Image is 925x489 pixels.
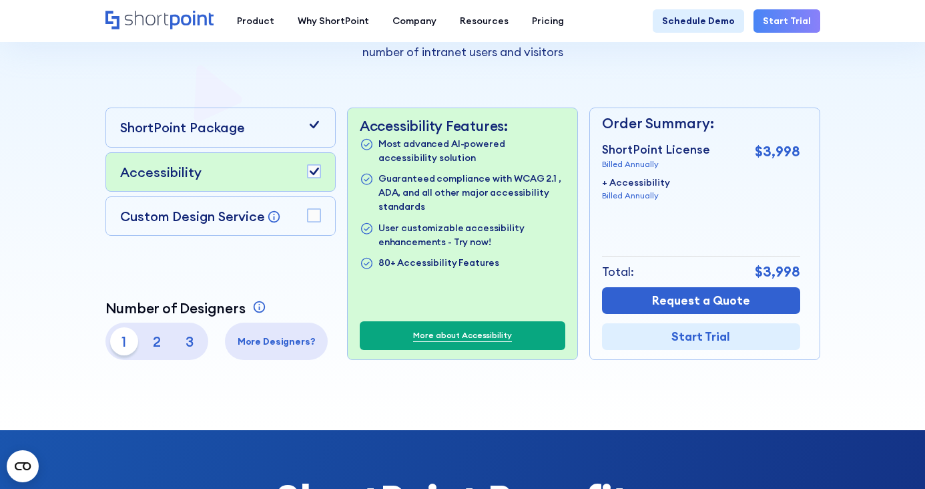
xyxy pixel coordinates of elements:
a: Schedule Demo [653,9,744,33]
iframe: Chat Widget [858,425,925,489]
p: 80+ Accessibility Features [378,256,499,271]
a: Why ShortPoint [286,9,381,33]
a: Pricing [521,9,576,33]
p: $3,998 [755,261,800,283]
p: $3,998 [755,141,800,162]
button: Open CMP widget [7,450,39,482]
p: Billed Annually [602,158,710,170]
p: ShortPoint License [602,141,710,158]
p: User customizable accessibility enhancements - Try now! [378,221,565,249]
p: 2 [143,327,171,355]
p: Number of Designers [105,300,246,317]
p: More Designers? [230,335,323,349]
p: Guaranteed compliance with WCAG 2.1 , ADA, and all other major accessibility standards [378,172,565,214]
div: Resources [460,14,509,28]
p: 1 [110,327,138,355]
p: Total: [602,263,634,281]
p: + Accessibility [602,176,670,190]
p: Most advanced AI-powered accessibility solution [378,137,565,165]
a: Request a Quote [602,287,800,314]
div: Why ShortPoint [298,14,369,28]
a: Start Trial [753,9,820,33]
p: Accessibility Features: [360,118,565,134]
p: Order Summary: [602,113,800,134]
p: Custom Design Service [120,208,265,224]
a: Product [226,9,286,33]
a: Home [105,11,214,31]
a: Number of Designers [105,300,269,317]
p: Billed Annually [602,190,670,202]
p: ShortPoint Package [120,118,245,137]
a: Start Trial [602,323,800,350]
a: More about Accessibility [413,329,511,341]
a: Company [381,9,448,33]
div: Pricing [532,14,564,28]
p: 3 [176,327,204,355]
p: Accessibility [120,162,202,182]
div: Company [392,14,436,28]
a: Resources [448,9,521,33]
div: Product [237,14,274,28]
div: Chat-Widget [858,425,925,489]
